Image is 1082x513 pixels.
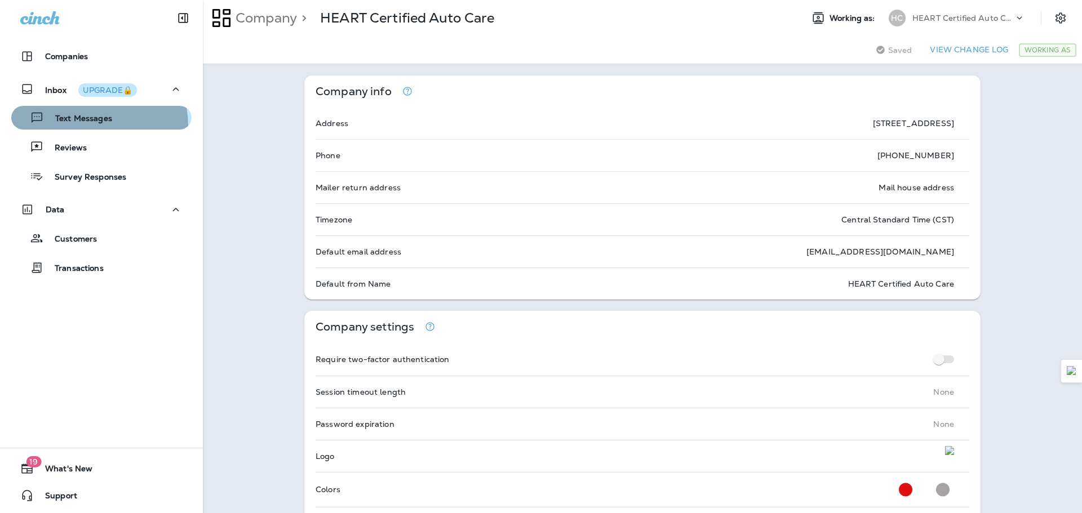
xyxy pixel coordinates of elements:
p: Transactions [43,264,104,274]
p: Default from Name [316,279,391,288]
p: Phone [316,151,340,160]
p: Company info [316,87,392,96]
p: Data [46,205,65,214]
button: Support [11,484,192,507]
button: Transactions [11,256,192,279]
button: Primary Color [894,478,917,501]
span: 19 [26,456,41,467]
p: Address [316,119,348,128]
button: Companies [11,45,192,68]
button: Customers [11,226,192,250]
p: Company [231,10,297,26]
p: HEART Certified Auto Care [912,14,1014,23]
div: HC [889,10,906,26]
p: HEART Certified Auto Care [848,279,955,288]
div: Working As [1019,43,1076,57]
button: Text Messages [11,106,192,130]
p: [STREET_ADDRESS] [873,119,954,128]
p: Timezone [316,215,352,224]
img: logo.png [945,446,954,466]
p: Company settings [316,322,414,332]
span: Working as: [830,14,877,23]
p: Mailer return address [316,183,401,192]
button: Reviews [11,135,192,159]
p: [EMAIL_ADDRESS][DOMAIN_NAME] [806,247,954,256]
span: Saved [888,46,912,55]
button: Secondary Color [932,478,954,501]
p: HEART Certified Auto Care [320,10,495,26]
button: Survey Responses [11,164,192,188]
p: Central Standard Time (CST) [841,215,954,224]
button: UPGRADE🔒 [78,83,137,97]
button: InboxUPGRADE🔒 [11,78,192,100]
button: Collapse Sidebar [167,7,199,29]
p: Logo [316,452,335,461]
p: Mail house address [879,183,954,192]
p: > [297,10,307,26]
p: Require two-factor authentication [316,355,450,364]
p: [PHONE_NUMBER] [877,151,954,160]
p: Companies [45,52,88,61]
p: Text Messages [44,114,112,124]
p: Password expiration [316,420,394,429]
p: None [933,387,954,396]
p: Default email address [316,247,401,256]
span: What's New [34,464,92,478]
p: Session timeout length [316,387,406,396]
p: Colors [316,485,340,494]
p: Reviews [43,143,87,154]
p: Inbox [45,83,137,95]
p: Customers [43,234,97,245]
button: Settings [1050,8,1071,28]
span: Support [34,491,77,505]
div: UPGRADE🔒 [83,86,132,94]
img: Detect Auto [1067,366,1077,376]
button: 19What's New [11,457,192,480]
button: Data [11,198,192,221]
button: View Change Log [925,41,1013,59]
p: None [933,420,954,429]
p: Survey Responses [43,172,126,183]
